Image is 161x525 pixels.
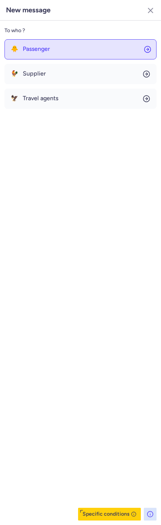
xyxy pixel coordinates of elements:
[11,46,18,52] span: 🐥
[4,64,157,84] button: 🐓Supplier
[4,39,157,59] button: 🐥Passenger
[6,6,50,14] h3: New message
[23,46,50,52] span: Passenger
[4,25,25,36] span: To who ?
[4,89,157,109] button: 🦅Travel agents
[23,70,46,77] span: Supplier
[78,508,141,521] button: Specific conditions
[23,95,58,102] span: Travel agents
[11,70,18,77] span: 🐓
[11,95,18,102] span: 🦅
